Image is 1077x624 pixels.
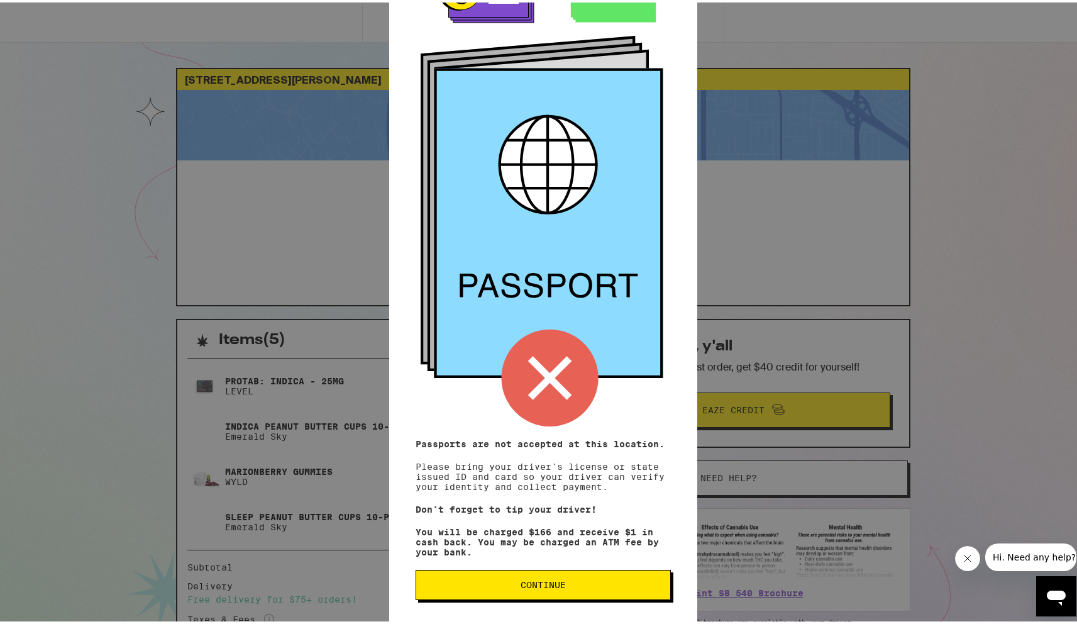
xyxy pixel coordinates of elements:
p: Passports are not accepted at this location. [416,437,671,447]
p: Don't forget to tip your driver! [416,502,671,512]
span: Continue [521,578,566,587]
p: You will be charged $166 and receive $1 in cash back. You may be charged an ATM fee by your bank. [416,525,671,555]
iframe: Button to launch messaging window [1036,574,1076,614]
iframe: Message from company [985,541,1076,569]
button: Continue [416,567,671,598]
p: Please bring your driver's license or state issued ID and card so your driver can verify your ide... [416,437,671,489]
iframe: Close message [955,543,980,569]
